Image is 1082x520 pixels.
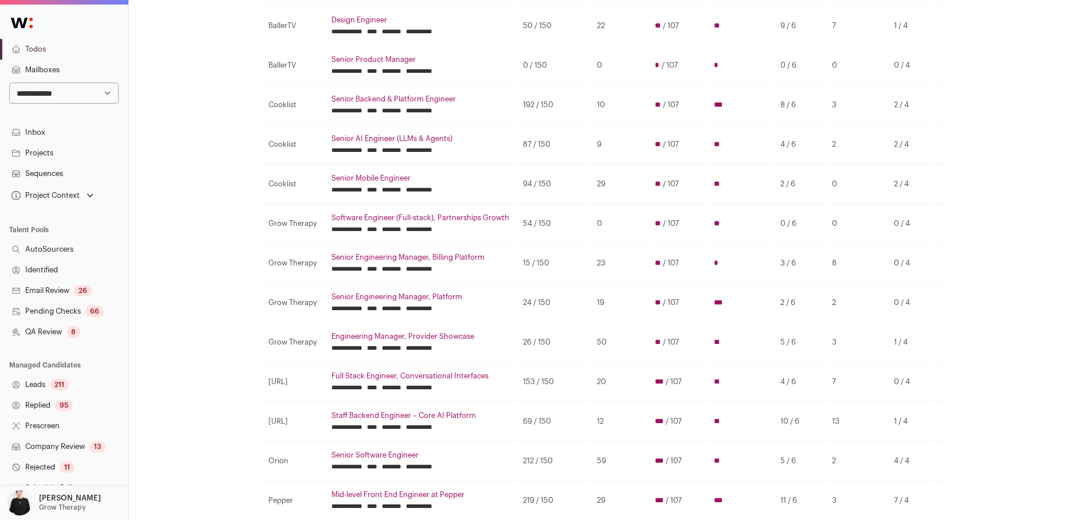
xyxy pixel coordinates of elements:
td: 2 / 4 [886,85,935,125]
td: 15 / 150 [516,244,590,283]
td: Grow Therapy [261,204,325,244]
td: 54 / 150 [516,204,590,244]
a: Engineering Manager, Provider Showcase [331,332,509,341]
span: / 107 [663,259,679,268]
td: 94 / 150 [516,165,590,204]
td: 13 [825,402,886,441]
span: / 107 [663,338,679,347]
td: 19 [590,283,648,323]
td: 0 / 4 [886,46,935,85]
div: 26 [74,285,92,296]
a: Full Stack Engineer, Conversational Interfaces [331,372,509,381]
span: / 107 [666,496,682,505]
td: 7 [825,362,886,402]
td: 2 [825,441,886,481]
td: 3 [825,323,886,362]
td: 4 / 4 [886,441,935,481]
td: Cooklist [261,165,325,204]
span: / 107 [663,179,679,189]
td: 0 / 4 [886,283,935,323]
td: Grow Therapy [261,244,325,283]
div: 66 [85,306,104,317]
td: 23 [590,244,648,283]
a: Staff Backend Engineer – Core AI Platform [331,411,509,420]
td: 50 [590,323,648,362]
a: Design Engineer [331,15,509,25]
div: 95 [55,400,73,411]
td: 0 [825,165,886,204]
span: / 107 [663,298,679,307]
td: 8 / 6 [774,85,825,125]
a: Senior Engineering Manager, Platform [331,292,509,302]
td: BallerTV [261,46,325,85]
td: 29 [590,165,648,204]
td: 20 [590,362,648,402]
td: 0 [590,46,648,85]
td: 2 / 4 [886,125,935,165]
td: 1 / 4 [886,402,935,441]
td: 0 / 6 [774,204,825,244]
td: 0 [825,204,886,244]
td: 50 / 150 [516,6,590,46]
a: Senior Product Manager [331,55,509,64]
a: Senior Mobile Engineer [331,174,509,183]
td: BallerTV [261,6,325,46]
td: 2 [825,125,886,165]
td: 2 [825,283,886,323]
span: / 107 [663,21,679,30]
a: Senior Software Engineer [331,451,509,460]
td: 5 / 6 [774,441,825,481]
td: Orion [261,441,325,481]
button: Open dropdown [9,187,96,204]
div: 13 [89,441,106,452]
td: 0 / 4 [886,244,935,283]
td: 0 / 6 [774,46,825,85]
td: 4 / 6 [774,362,825,402]
p: Grow Therapy [39,503,86,512]
span: / 107 [663,219,679,228]
td: 87 / 150 [516,125,590,165]
td: 59 [590,441,648,481]
td: 0 [590,204,648,244]
td: 24 / 150 [516,283,590,323]
td: 9 [590,125,648,165]
td: 10 [590,85,648,125]
td: 212 / 150 [516,441,590,481]
td: 2 / 6 [774,283,825,323]
button: Open dropdown [5,490,103,515]
td: [URL] [261,402,325,441]
td: 2 / 6 [774,165,825,204]
td: Cooklist [261,85,325,125]
a: Senior AI Engineer (LLMs & Agents) [331,134,509,143]
div: 11 [60,462,75,473]
a: Mid-level Front End Engineer at Pepper [331,490,509,499]
td: 7 [825,6,886,46]
p: [PERSON_NAME] [39,494,101,503]
td: 2 / 4 [886,165,935,204]
a: Software Engineer (Full-stack), Partnerships Growth [331,213,509,222]
span: / 107 [666,456,682,466]
td: 0 / 4 [886,204,935,244]
td: Cooklist [261,125,325,165]
td: 4 / 6 [774,125,825,165]
a: Senior Backend & Platform Engineer [331,95,509,104]
td: 26 / 150 [516,323,590,362]
td: Grow Therapy [261,323,325,362]
td: 0 / 150 [516,46,590,85]
span: / 107 [663,140,679,149]
td: 3 / 6 [774,244,825,283]
span: / 107 [666,377,682,386]
td: 69 / 150 [516,402,590,441]
td: 1 / 4 [886,6,935,46]
td: [URL] [261,362,325,402]
img: 9240684-medium_jpg [7,490,32,515]
td: 1 / 4 [886,323,935,362]
td: Grow Therapy [261,283,325,323]
div: 8 [67,326,80,338]
td: 8 [825,244,886,283]
td: 10 / 6 [774,402,825,441]
span: / 107 [663,100,679,110]
img: Wellfound [5,11,39,34]
td: 9 / 6 [774,6,825,46]
td: 5 / 6 [774,323,825,362]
